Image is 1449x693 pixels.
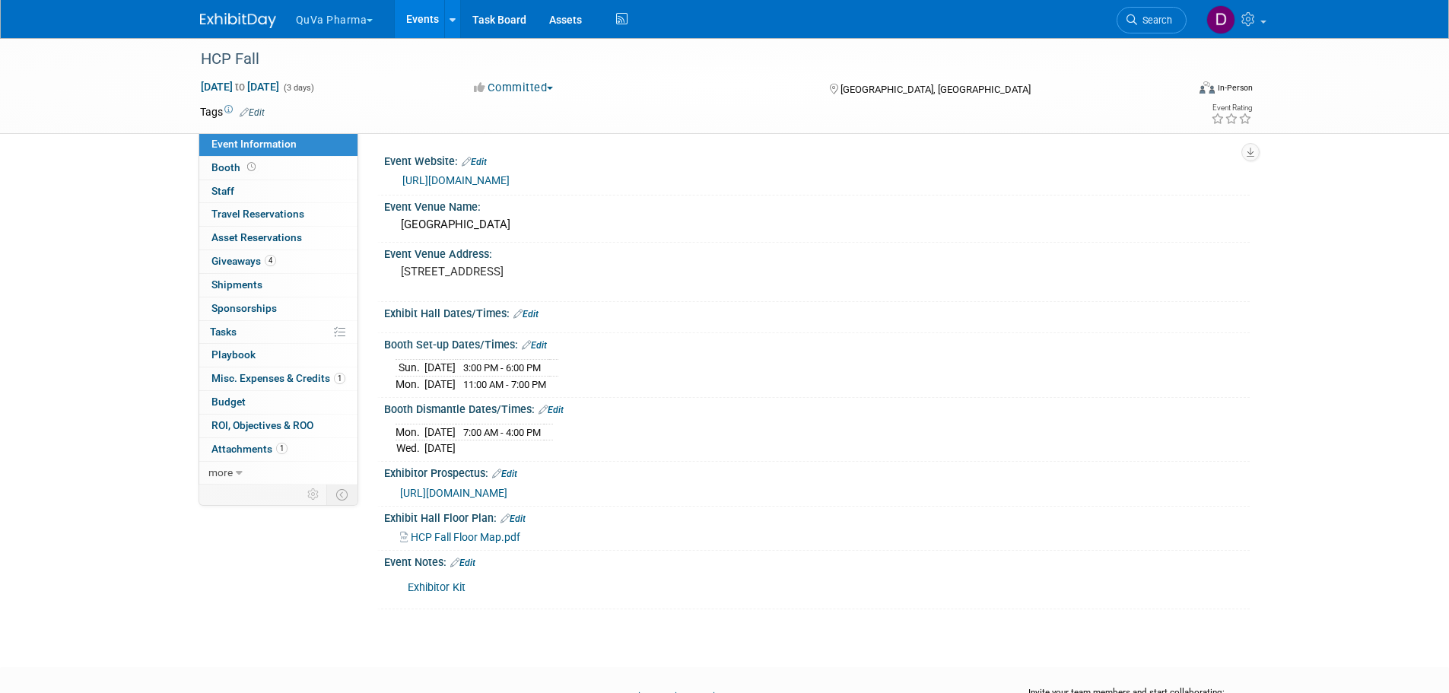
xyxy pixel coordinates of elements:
td: [DATE] [424,440,456,456]
div: Event Venue Name: [384,196,1250,215]
td: [DATE] [424,376,456,392]
td: [DATE] [424,359,456,376]
span: 7:00 AM - 4:00 PM [463,427,541,438]
a: HCP Fall Floor Map.pdf [400,531,520,543]
span: 4 [265,255,276,266]
a: Edit [500,513,526,524]
td: Mon. [396,376,424,392]
span: more [208,466,233,478]
span: Staff [211,185,234,197]
a: Search [1117,7,1187,33]
a: Edit [513,309,539,319]
span: 1 [334,373,345,384]
a: Edit [450,558,475,568]
span: [GEOGRAPHIC_DATA], [GEOGRAPHIC_DATA] [840,84,1031,95]
a: more [199,462,357,485]
span: 3:00 PM - 6:00 PM [463,362,541,374]
a: Shipments [199,274,357,297]
a: Misc. Expenses & Credits1 [199,367,357,390]
a: Giveaways4 [199,250,357,273]
a: ROI, Objectives & ROO [199,415,357,437]
img: ExhibitDay [200,13,276,28]
span: Travel Reservations [211,208,304,220]
td: Wed. [396,440,424,456]
div: Exhibit Hall Dates/Times: [384,302,1250,322]
div: HCP Fall [195,46,1164,73]
span: [DATE] [DATE] [200,80,280,94]
div: Booth Set-up Dates/Times: [384,333,1250,353]
a: Edit [539,405,564,415]
div: Event Venue Address: [384,243,1250,262]
td: Tags [200,104,265,119]
a: Budget [199,391,357,414]
span: (3 days) [282,83,314,93]
td: Mon. [396,424,424,440]
div: Event Format [1097,79,1254,102]
div: Event Rating [1211,104,1252,112]
a: Edit [492,469,517,479]
div: Event Website: [384,150,1250,170]
span: Booth not reserved yet [244,161,259,173]
img: Format-Inperson.png [1200,81,1215,94]
div: [GEOGRAPHIC_DATA] [396,213,1238,237]
span: HCP Fall Floor Map.pdf [411,531,520,543]
span: Booth [211,161,259,173]
a: Attachments1 [199,438,357,461]
span: Attachments [211,443,288,455]
span: 11:00 AM - 7:00 PM [463,379,546,390]
a: [URL][DOMAIN_NAME] [402,174,510,186]
a: Asset Reservations [199,227,357,250]
span: to [233,81,247,93]
span: Event Information [211,138,297,150]
div: In-Person [1217,82,1253,94]
a: Playbook [199,344,357,367]
img: Danielle Mitchell [1206,5,1235,34]
td: [DATE] [424,424,456,440]
div: Event Notes: [384,551,1250,571]
a: [URL][DOMAIN_NAME] [400,487,507,499]
div: Exhibit Hall Floor Plan: [384,507,1250,526]
a: Edit [522,340,547,351]
a: Tasks [199,321,357,344]
span: Misc. Expenses & Credits [211,372,345,384]
pre: [STREET_ADDRESS] [401,265,728,278]
td: Personalize Event Tab Strip [300,485,327,504]
a: Sponsorships [199,297,357,320]
span: Asset Reservations [211,231,302,243]
a: Exhibitor Kit [408,581,466,594]
span: Shipments [211,278,262,291]
div: Exhibitor Prospectus: [384,462,1250,482]
td: Toggle Event Tabs [326,485,357,504]
span: Search [1137,14,1172,26]
div: Booth Dismantle Dates/Times: [384,398,1250,418]
span: Playbook [211,348,256,361]
span: Tasks [210,326,237,338]
span: ROI, Objectives & ROO [211,419,313,431]
a: Edit [240,107,265,118]
span: Giveaways [211,255,276,267]
a: Edit [462,157,487,167]
a: Event Information [199,133,357,156]
button: Committed [469,80,559,96]
span: Sponsorships [211,302,277,314]
span: Budget [211,396,246,408]
span: 1 [276,443,288,454]
a: Staff [199,180,357,203]
a: Booth [199,157,357,180]
td: Sun. [396,359,424,376]
a: Travel Reservations [199,203,357,226]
